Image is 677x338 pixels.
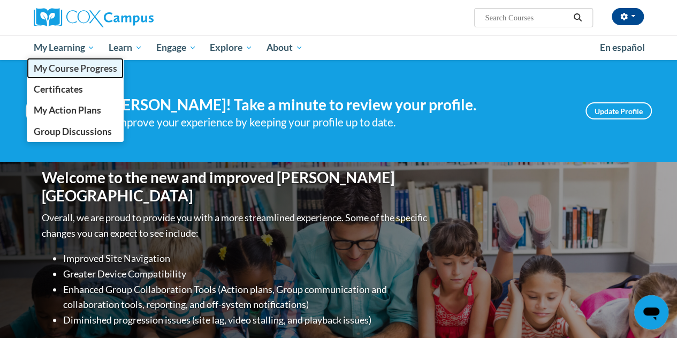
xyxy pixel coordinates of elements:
input: Search Courses [484,11,569,24]
a: About [260,35,310,60]
li: Improved Site Navigation [63,251,430,266]
a: Group Discussions [27,121,124,142]
a: Certificates [27,79,124,100]
a: Update Profile [585,102,652,119]
button: Account Settings [612,8,644,25]
a: Learn [102,35,149,60]
a: My Course Progress [27,58,124,79]
span: My Learning [33,41,95,54]
a: My Learning [27,35,102,60]
span: My Course Progress [33,63,117,74]
span: About [267,41,303,54]
h4: Hi [PERSON_NAME]! Take a minute to review your profile. [90,96,569,114]
a: En español [593,36,652,59]
img: Profile Image [26,87,74,135]
div: Help improve your experience by keeping your profile up to date. [90,114,569,131]
a: Cox Campus [34,8,226,27]
button: Search [569,11,585,24]
li: Diminished progression issues (site lag, video stalling, and playback issues) [63,312,430,328]
li: Greater Device Compatibility [63,266,430,282]
li: Enhanced Group Collaboration Tools (Action plans, Group communication and collaboration tools, re... [63,282,430,313]
span: Engage [156,41,196,54]
a: My Action Plans [27,100,124,121]
span: Certificates [33,84,82,95]
div: Main menu [26,35,652,60]
span: Learn [109,41,142,54]
a: Engage [149,35,203,60]
span: Group Discussions [33,126,111,137]
span: Explore [210,41,253,54]
p: Overall, we are proud to provide you with a more streamlined experience. Some of the specific cha... [42,210,430,241]
span: My Action Plans [33,104,101,116]
h1: Welcome to the new and improved [PERSON_NAME][GEOGRAPHIC_DATA] [42,169,430,205]
iframe: Button to launch messaging window [634,295,668,329]
img: Cox Campus [34,8,154,27]
a: Explore [203,35,260,60]
span: En español [600,42,645,53]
